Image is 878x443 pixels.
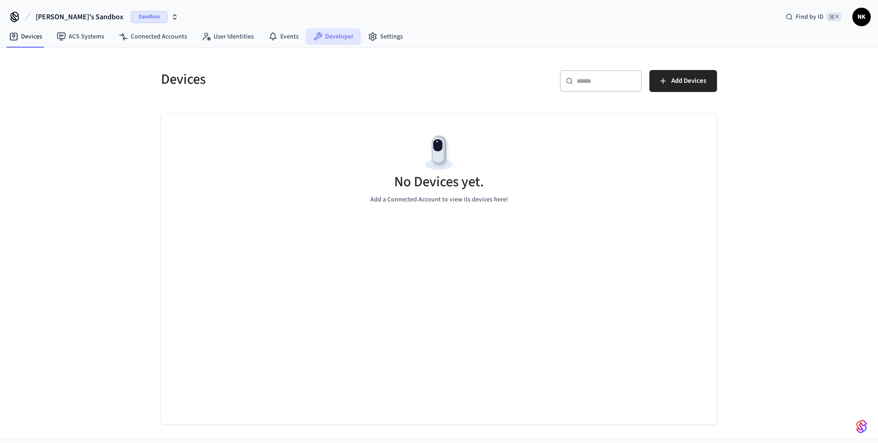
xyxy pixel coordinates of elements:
[261,28,306,45] a: Events
[161,70,434,89] h5: Devices
[418,132,460,173] img: Devices Empty State
[194,28,261,45] a: User Identities
[826,12,841,22] span: ⌘ K
[36,11,123,22] span: [PERSON_NAME]'s Sandbox
[306,28,361,45] a: Developer
[49,28,112,45] a: ACS Systems
[796,12,824,22] span: Find by ID
[361,28,410,45] a: Settings
[2,28,49,45] a: Devices
[778,9,849,25] div: Find by ID⌘ K
[671,75,706,87] span: Add Devices
[112,28,194,45] a: Connected Accounts
[394,173,484,191] h5: No Devices yet.
[131,11,167,23] span: Sandbox
[853,9,870,25] span: NK
[856,419,867,434] img: SeamLogoGradient.69752ec5.svg
[852,8,871,26] button: NK
[370,195,508,205] p: Add a Connected Account to view its devices here!
[649,70,717,92] button: Add Devices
